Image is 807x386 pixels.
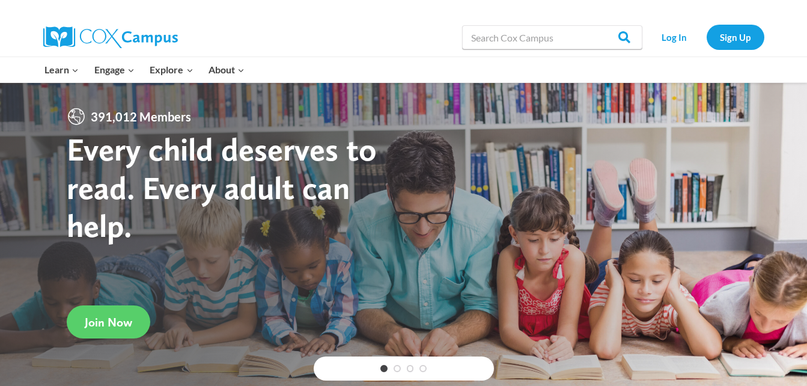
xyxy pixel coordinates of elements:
a: Log In [648,25,701,49]
input: Search Cox Campus [462,25,642,49]
nav: Secondary Navigation [648,25,764,49]
a: 1 [380,365,388,372]
a: 4 [419,365,427,372]
span: Explore [150,62,193,78]
span: Join Now [85,315,132,329]
span: Learn [44,62,79,78]
span: Engage [94,62,135,78]
strong: Every child deserves to read. Every adult can help. [67,130,377,245]
a: Join Now [67,305,150,339]
a: 2 [394,365,401,372]
img: Cox Campus [43,26,178,48]
span: About [209,62,245,78]
a: Sign Up [707,25,764,49]
span: 391,012 Members [86,107,196,126]
nav: Primary Navigation [37,57,252,82]
a: 3 [407,365,414,372]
